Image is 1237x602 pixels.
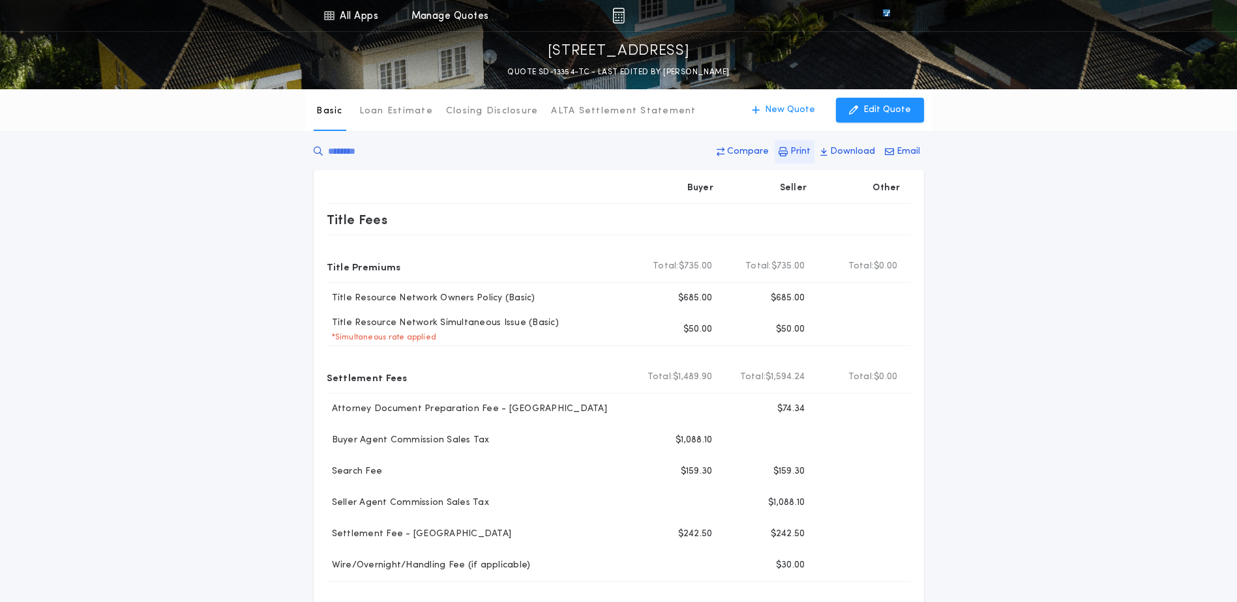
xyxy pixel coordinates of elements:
p: Search Fee [327,465,383,478]
span: $0.00 [874,260,897,273]
p: $685.00 [678,292,713,305]
p: Title Premiums [327,256,401,277]
p: Print [790,145,811,158]
p: [STREET_ADDRESS] [548,41,690,62]
p: $50.00 [776,323,805,336]
button: Download [816,140,879,164]
p: Edit Quote [863,104,911,117]
p: Settlement Fees [327,367,408,388]
p: Title Fees [327,209,388,230]
p: Other [872,182,900,195]
p: $685.00 [771,292,805,305]
b: Total: [848,260,874,273]
p: $159.30 [773,465,805,478]
p: Buyer [687,182,713,195]
p: * Simultaneous rate applied [327,332,437,343]
p: Title Resource Network Owners Policy (Basic) [327,292,535,305]
p: Seller [780,182,807,195]
p: ALTA Settlement Statement [551,105,696,118]
span: $735.00 [679,260,713,273]
p: Download [830,145,875,158]
b: Total: [653,260,679,273]
span: $1,489.90 [673,371,712,384]
b: Total: [648,371,674,384]
p: Settlement Fee - [GEOGRAPHIC_DATA] [327,528,512,541]
p: Wire/Overnight/Handling Fee (if applicable) [327,559,531,572]
button: Print [775,140,814,164]
p: Loan Estimate [359,105,433,118]
p: Seller Agent Commission Sales Tax [327,496,489,509]
p: $50.00 [683,323,713,336]
span: $0.00 [874,371,897,384]
span: $1,594.24 [766,371,805,384]
p: Basic [316,105,342,118]
p: $242.50 [771,528,805,541]
img: img [612,8,625,23]
p: Closing Disclosure [446,105,539,118]
p: $242.50 [678,528,713,541]
button: Compare [713,140,773,164]
p: $1,088.10 [768,496,805,509]
button: New Quote [739,98,828,122]
span: $735.00 [771,260,805,273]
p: New Quote [765,104,815,117]
b: Total: [848,371,874,384]
p: Title Resource Network Simultaneous Issue (Basic) [327,317,559,330]
button: Edit Quote [836,98,924,122]
p: Email [897,145,920,158]
p: $30.00 [776,559,805,572]
b: Total: [745,260,771,273]
p: $1,088.10 [676,434,712,447]
p: QUOTE SD-13354-TC - LAST EDITED BY [PERSON_NAME] [507,66,729,79]
p: $159.30 [681,465,713,478]
p: Attorney Document Preparation Fee - [GEOGRAPHIC_DATA] [327,403,607,416]
button: Email [881,140,924,164]
img: vs-icon [859,9,914,22]
b: Total: [740,371,766,384]
p: $74.34 [777,403,805,416]
p: Compare [727,145,769,158]
p: Buyer Agent Commission Sales Tax [327,434,490,447]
